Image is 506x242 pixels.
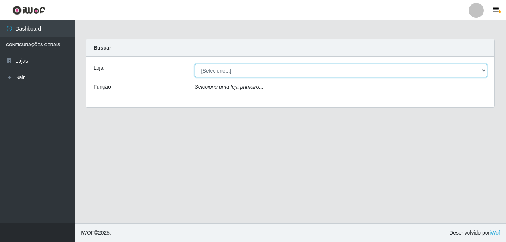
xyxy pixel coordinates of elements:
[195,84,263,90] i: Selecione uma loja primeiro...
[94,45,111,51] strong: Buscar
[80,229,111,237] span: © 2025 .
[449,229,500,237] span: Desenvolvido por
[94,83,111,91] label: Função
[94,64,103,72] label: Loja
[12,6,45,15] img: CoreUI Logo
[490,230,500,236] a: iWof
[80,230,94,236] span: IWOF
